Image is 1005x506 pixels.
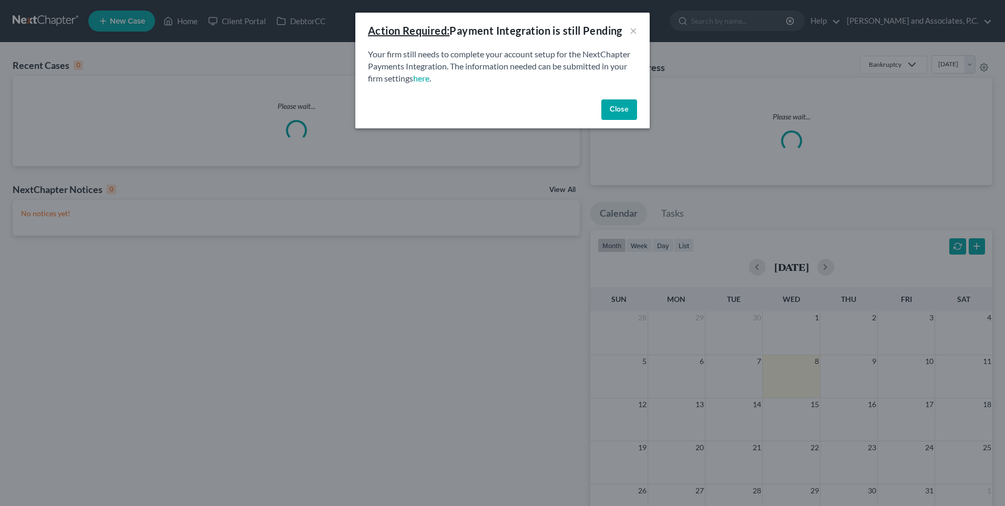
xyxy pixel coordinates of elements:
p: Your firm still needs to complete your account setup for the NextChapter Payments Integration. Th... [368,48,637,85]
a: here [413,73,429,83]
div: Payment Integration is still Pending [368,23,622,38]
u: Action Required: [368,24,449,37]
button: × [630,24,637,37]
button: Close [601,99,637,120]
